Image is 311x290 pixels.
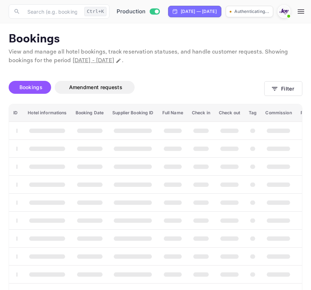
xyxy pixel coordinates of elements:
[108,104,158,122] th: Supplier Booking ID
[244,104,261,122] th: Tag
[278,6,290,17] img: With Joy
[73,57,114,64] span: [DATE] - [DATE]
[115,57,122,64] button: Change date range
[23,4,81,19] input: Search (e.g. bookings, documentation)
[158,104,188,122] th: Full Name
[69,84,122,90] span: Amendment requests
[19,84,42,90] span: Bookings
[114,8,162,16] div: Switch to Sandbox mode
[23,104,71,122] th: Hotel informations
[9,104,23,122] th: ID
[9,32,302,46] p: Bookings
[71,104,108,122] th: Booking Date
[261,104,296,122] th: Commission
[215,104,244,122] th: Check out
[188,104,215,122] th: Check in
[181,8,217,15] div: [DATE] — [DATE]
[9,48,302,65] p: View and manage all hotel bookings, track reservation statuses, and handle customer requests. Sho...
[117,8,146,16] span: Production
[9,81,264,94] div: account-settings tabs
[84,7,107,16] div: Ctrl+K
[264,81,302,96] button: Filter
[234,8,270,15] p: Authenticating...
